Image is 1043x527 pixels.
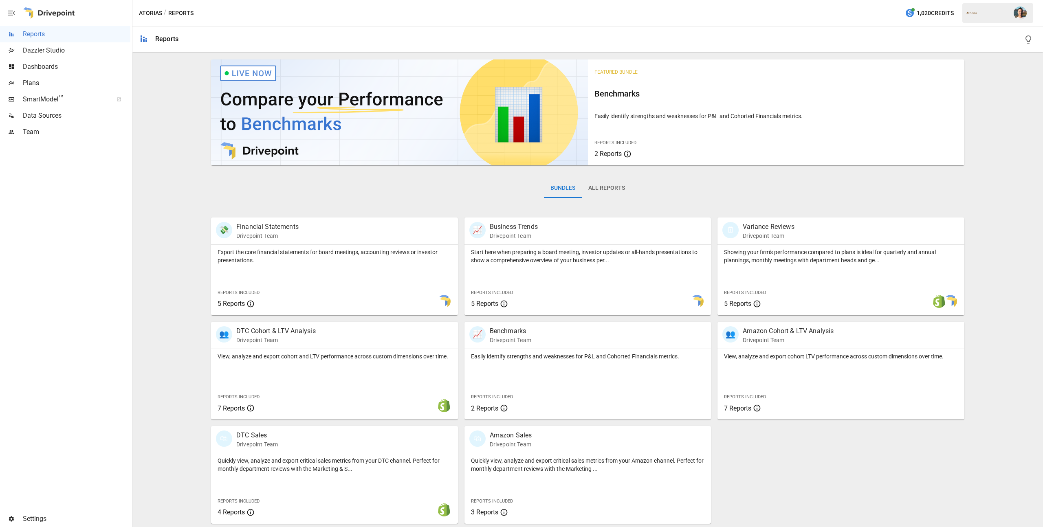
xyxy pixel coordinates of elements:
[722,326,739,343] div: 👥
[218,394,260,400] span: Reports Included
[490,440,532,448] p: Drivepoint Team
[58,93,64,103] span: ™
[471,248,705,264] p: Start here when preparing a board meeting, investor updates or all-hands presentations to show a ...
[236,222,299,232] p: Financial Statements
[23,46,130,55] span: Dazzler Studio
[469,222,486,238] div: 📈
[218,248,451,264] p: Export the core financial statements for board meetings, accounting reviews or investor presentat...
[23,94,108,104] span: SmartModel
[23,62,130,72] span: Dashboards
[471,290,513,295] span: Reports Included
[155,35,178,43] div: Reports
[236,430,278,440] p: DTC Sales
[471,300,498,307] span: 5 Reports
[216,430,232,447] div: 🛍
[917,8,954,18] span: 1,020 Credits
[438,399,451,412] img: shopify
[211,59,588,165] img: video thumbnail
[594,140,636,145] span: Reports Included
[236,232,299,240] p: Drivepoint Team
[471,457,705,473] p: Quickly view, analyze and export critical sales metrics from your Amazon channel. Perfect for mon...
[933,295,946,308] img: shopify
[471,404,498,412] span: 2 Reports
[743,326,834,336] p: Amazon Cohort & LTV Analysis
[216,222,232,238] div: 💸
[216,326,232,343] div: 👥
[594,150,622,158] span: 2 Reports
[490,430,532,440] p: Amazon Sales
[471,498,513,504] span: Reports Included
[164,8,167,18] div: /
[490,222,538,232] p: Business Trends
[594,87,958,100] h6: Benchmarks
[23,111,130,121] span: Data Sources
[490,326,531,336] p: Benchmarks
[724,300,751,307] span: 5 Reports
[236,440,278,448] p: Drivepoint Team
[23,127,130,137] span: Team
[594,112,958,120] p: Easily identify strengths and weaknesses for P&L and Cohorted Financials metrics.
[944,295,957,308] img: smart model
[966,11,1009,15] div: Atorias
[218,498,260,504] span: Reports Included
[438,503,451,516] img: shopify
[724,352,958,360] p: View, analyze and export cohort LTV performance across custom dimensions over time.
[691,295,704,308] img: smart model
[724,248,958,264] p: Showing your firm's performance compared to plans is ideal for quarterly and annual plannings, mo...
[218,300,245,307] span: 5 Reports
[724,404,751,412] span: 7 Reports
[438,295,451,308] img: smart model
[218,404,245,412] span: 7 Reports
[23,29,130,39] span: Reports
[236,326,316,336] p: DTC Cohort & LTV Analysis
[722,222,739,238] div: 🗓
[490,336,531,344] p: Drivepoint Team
[724,394,766,400] span: Reports Included
[724,290,766,295] span: Reports Included
[469,430,486,447] div: 🛍
[23,78,130,88] span: Plans
[471,394,513,400] span: Reports Included
[218,290,260,295] span: Reports Included
[594,69,638,75] span: Featured Bundle
[471,352,705,360] p: Easily identify strengths and weaknesses for P&L and Cohorted Financials metrics.
[743,336,834,344] p: Drivepoint Team
[236,336,316,344] p: Drivepoint Team
[23,514,130,524] span: Settings
[544,178,582,198] button: Bundles
[218,457,451,473] p: Quickly view, analyze and export critical sales metrics from your DTC channel. Perfect for monthl...
[743,222,794,232] p: Variance Reviews
[218,508,245,516] span: 4 Reports
[139,8,162,18] button: Atorias
[490,232,538,240] p: Drivepoint Team
[218,352,451,360] p: View, analyze and export cohort and LTV performance across custom dimensions over time.
[471,508,498,516] span: 3 Reports
[582,178,632,198] button: All Reports
[743,232,794,240] p: Drivepoint Team
[902,6,957,21] button: 1,020Credits
[469,326,486,343] div: 📈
